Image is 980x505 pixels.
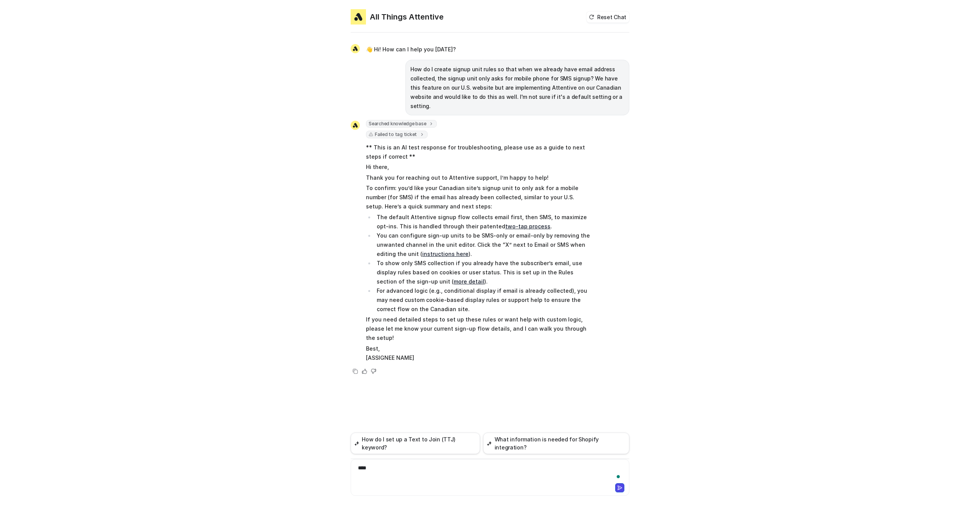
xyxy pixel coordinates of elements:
[422,251,469,257] a: instructions here
[410,65,624,111] p: How do I create signup unit rules so that when we already have email address collected, the signu...
[374,231,590,259] li: You can configure sign-up units to be SMS-only or email-only by removing the unwanted channel in ...
[370,11,444,22] h2: All Things Attentive
[483,433,629,454] button: What information is needed for Shopify integration?
[366,131,428,138] span: Failed to tag ticket
[505,223,550,230] a: two-tap process
[351,433,480,454] button: How do I set up a Text to Join (TTJ) keyword?
[351,121,360,130] img: Widget
[351,9,366,25] img: Widget
[366,184,590,211] p: To confirm: you’d like your Canadian site’s signup unit to only ask for a mobile number (for SMS)...
[366,315,590,343] p: If you need detailed steps to set up these rules or want help with custom logic, please let me kn...
[366,344,590,362] p: Best, [ASSIGNEE NAME]
[454,278,484,285] a: more detail
[366,120,437,128] span: Searched knowledge base
[374,259,590,286] li: To show only SMS collection if you already have the subscriber’s email, use display rules based o...
[366,45,456,54] p: 👋 Hi! How can I help you [DATE]?
[353,464,627,482] div: To enrich screen reader interactions, please activate Accessibility in Grammarly extension settings
[586,11,629,23] button: Reset Chat
[351,44,360,53] img: Widget
[366,173,590,182] p: Thank you for reaching out to Attentive support, I’m happy to help!
[366,143,590,161] p: ** This is an AI test response for troubleshooting, please use as a guide to next steps if correc...
[366,162,590,172] p: Hi there,
[374,286,590,314] li: For advanced logic (e.g., conditional display if email is already collected), you may need custom...
[374,213,590,231] li: The default Attentive signup flow collects email first, then SMS, to maximize opt-ins. This is ha...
